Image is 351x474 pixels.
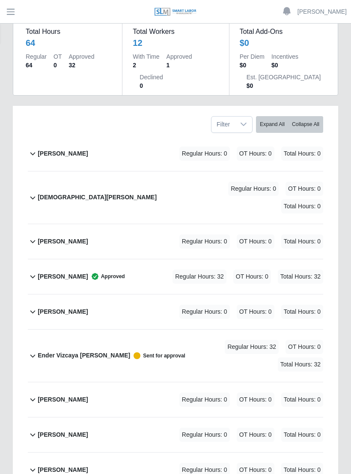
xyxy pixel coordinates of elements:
[240,37,325,49] div: $0
[179,428,230,442] span: Regular Hours: 0
[54,52,62,61] dt: OT
[28,171,323,224] button: [DEMOGRAPHIC_DATA][PERSON_NAME] Regular Hours: 0 OT Hours: 0 Total Hours: 0
[247,73,321,81] dt: Est. [GEOGRAPHIC_DATA]
[26,61,47,69] dd: 64
[225,340,279,354] span: Regular Hours: 32
[179,393,230,407] span: Regular Hours: 0
[256,116,289,133] button: Expand All
[237,305,274,319] span: OT Hours: 0
[167,52,192,61] dt: Approved
[286,340,323,354] span: OT Hours: 0
[140,73,163,81] dt: Declined
[133,37,218,49] div: 12
[278,270,323,284] span: Total Hours: 32
[278,357,323,372] span: Total Hours: 32
[68,61,94,69] dd: 32
[240,61,265,69] dd: $0
[140,81,163,90] dd: 0
[288,116,323,133] button: Collapse All
[281,428,323,442] span: Total Hours: 0
[154,7,197,17] img: SLM Logo
[130,352,185,359] span: Sent for approval
[228,182,279,196] span: Regular Hours: 0
[281,147,323,161] span: Total Hours: 0
[256,116,323,133] div: bulk actions
[240,27,325,37] dt: Total Add-Ons
[38,430,88,439] b: [PERSON_NAME]
[26,37,112,49] div: 64
[28,330,323,382] button: Ender Vizcaya [PERSON_NAME] Sent for approval Regular Hours: 32 OT Hours: 0 Total Hours: 32
[88,272,125,281] span: Approved
[28,224,323,259] button: [PERSON_NAME] Regular Hours: 0 OT Hours: 0 Total Hours: 0
[133,52,159,61] dt: With Time
[38,149,88,158] b: [PERSON_NAME]
[271,61,298,69] dd: $0
[68,52,94,61] dt: Approved
[38,351,130,360] b: Ender Vizcaya [PERSON_NAME]
[286,182,323,196] span: OT Hours: 0
[179,234,230,249] span: Regular Hours: 0
[237,428,274,442] span: OT Hours: 0
[38,193,157,202] b: [DEMOGRAPHIC_DATA][PERSON_NAME]
[54,61,62,69] dd: 0
[28,417,323,452] button: [PERSON_NAME] Regular Hours: 0 OT Hours: 0 Total Hours: 0
[26,27,112,37] dt: Total Hours
[237,234,274,249] span: OT Hours: 0
[271,52,298,61] dt: Incentives
[240,52,265,61] dt: Per Diem
[247,81,321,90] dd: $0
[281,234,323,249] span: Total Hours: 0
[233,270,271,284] span: OT Hours: 0
[133,27,218,37] dt: Total Workers
[26,52,47,61] dt: Regular
[179,305,230,319] span: Regular Hours: 0
[133,61,159,69] dd: 2
[38,272,88,281] b: [PERSON_NAME]
[38,237,88,246] b: [PERSON_NAME]
[237,147,274,161] span: OT Hours: 0
[38,395,88,404] b: [PERSON_NAME]
[281,305,323,319] span: Total Hours: 0
[28,259,323,294] button: [PERSON_NAME] Approved Regular Hours: 32 OT Hours: 0 Total Hours: 32
[179,147,230,161] span: Regular Hours: 0
[167,61,192,69] dd: 1
[297,7,347,16] a: [PERSON_NAME]
[173,270,226,284] span: Regular Hours: 32
[281,199,323,213] span: Total Hours: 0
[211,117,235,132] span: Filter
[237,393,274,407] span: OT Hours: 0
[28,382,323,417] button: [PERSON_NAME] Regular Hours: 0 OT Hours: 0 Total Hours: 0
[281,393,323,407] span: Total Hours: 0
[38,307,88,316] b: [PERSON_NAME]
[28,136,323,171] button: [PERSON_NAME] Regular Hours: 0 OT Hours: 0 Total Hours: 0
[28,294,323,329] button: [PERSON_NAME] Regular Hours: 0 OT Hours: 0 Total Hours: 0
